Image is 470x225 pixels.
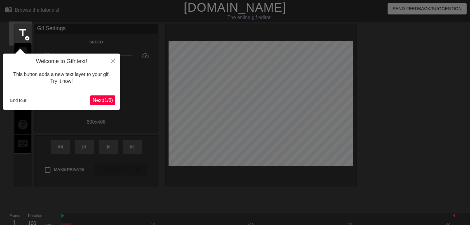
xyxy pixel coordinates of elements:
[8,96,29,105] button: End tour
[8,58,115,65] h4: Welcome to Gifntext!
[93,98,113,103] span: Next ( 1 / 6 )
[106,54,120,68] button: Close
[90,95,115,105] button: Next
[8,65,115,91] div: This button adds a new text layer to your gif. Try it now!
